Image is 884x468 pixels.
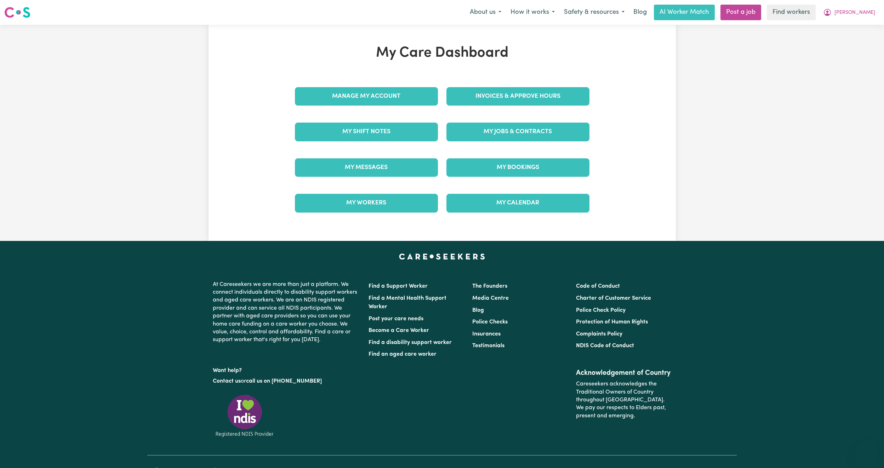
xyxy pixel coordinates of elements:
a: Blog [472,308,484,313]
a: Careseekers logo [4,4,30,21]
a: Manage My Account [295,87,438,106]
a: My Shift Notes [295,123,438,141]
p: Want help? [213,364,360,374]
p: At Careseekers we are more than just a platform. We connect individuals directly to disability su... [213,278,360,347]
h1: My Care Dashboard [291,45,594,62]
a: Police Checks [472,319,508,325]
a: Complaints Policy [576,331,622,337]
a: Post your care needs [369,316,423,322]
a: Blog [629,5,651,20]
a: My Calendar [446,194,589,212]
a: NDIS Code of Conduct [576,343,634,349]
a: Find an aged care worker [369,351,437,357]
a: Find a Mental Health Support Worker [369,295,446,310]
img: Registered NDIS provider [213,394,276,438]
span: [PERSON_NAME] [834,9,875,17]
a: Testimonials [472,343,504,349]
a: Invoices & Approve Hours [446,87,589,106]
p: Careseekers acknowledges the Traditional Owners of Country throughout [GEOGRAPHIC_DATA]. We pay o... [576,377,671,423]
a: Contact us [213,378,241,384]
a: Insurances [472,331,501,337]
a: Code of Conduct [576,283,620,289]
a: My Bookings [446,158,589,177]
a: Police Check Policy [576,308,626,313]
a: Protection of Human Rights [576,319,648,325]
a: Find a Support Worker [369,283,428,289]
a: My Messages [295,158,438,177]
p: or [213,374,360,388]
h2: Acknowledgement of Country [576,369,671,377]
a: Find a disability support worker [369,340,452,345]
a: Media Centre [472,295,509,301]
a: My Workers [295,194,438,212]
img: Careseekers logo [4,6,30,19]
a: My Jobs & Contracts [446,123,589,141]
button: How it works [506,5,559,20]
a: Find workers [767,5,816,20]
a: AI Worker Match [654,5,715,20]
a: Careseekers home page [399,254,485,259]
a: The Founders [472,283,507,289]
a: Become a Care Worker [369,328,429,333]
iframe: Button to launch messaging window, conversation in progress [856,440,878,462]
button: About us [465,5,506,20]
a: call us on [PHONE_NUMBER] [246,378,322,384]
a: Charter of Customer Service [576,295,651,301]
button: My Account [819,5,880,20]
a: Post a job [720,5,761,20]
button: Safety & resources [559,5,629,20]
